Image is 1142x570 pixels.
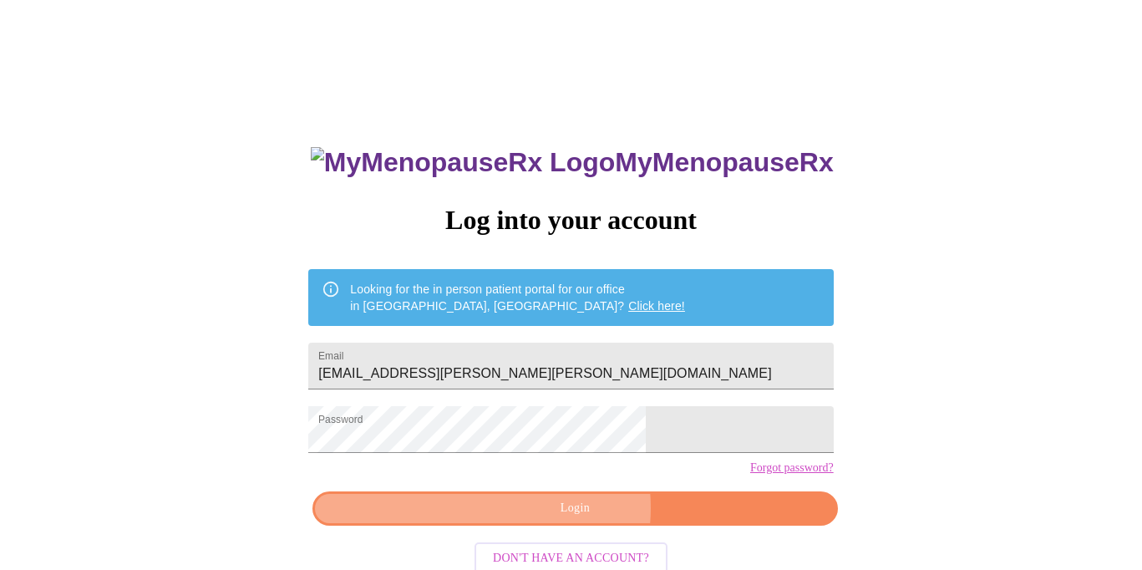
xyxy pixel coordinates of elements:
h3: MyMenopauseRx [311,147,834,178]
a: Forgot password? [750,461,834,475]
a: Click here! [628,299,685,313]
span: Login [332,498,818,519]
img: MyMenopauseRx Logo [311,147,615,178]
div: Looking for the in person patient portal for our office in [GEOGRAPHIC_DATA], [GEOGRAPHIC_DATA]? [350,274,685,321]
button: Login [312,491,837,526]
a: Don't have an account? [470,550,672,564]
h3: Log into your account [308,205,833,236]
span: Don't have an account? [493,548,649,569]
